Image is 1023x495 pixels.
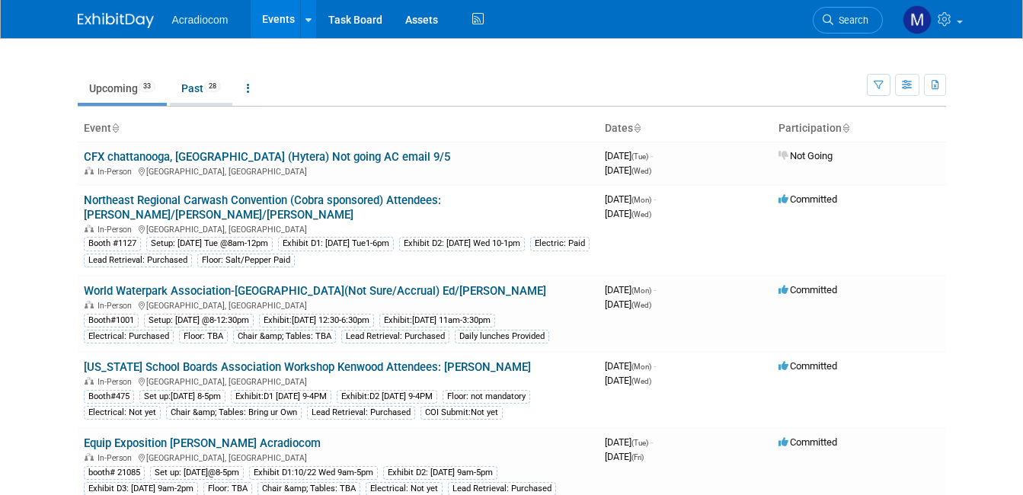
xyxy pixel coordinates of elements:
[84,237,141,251] div: Booth #1127
[144,314,254,327] div: Setup: [DATE] @8-12:30pm
[631,152,648,161] span: (Tue)
[455,330,549,343] div: Daily lunches Provided
[84,451,593,463] div: [GEOGRAPHIC_DATA], [GEOGRAPHIC_DATA]
[78,116,599,142] th: Event
[98,167,136,177] span: In-Person
[85,301,94,308] img: In-Person Event
[172,14,229,26] span: Acradiocom
[85,377,94,385] img: In-Person Event
[903,5,932,34] img: Mike Pascuzzi
[605,193,656,205] span: [DATE]
[651,436,653,448] span: -
[146,237,273,251] div: Setup: [DATE] Tue @8am-12pm
[778,284,837,295] span: Committed
[631,377,651,385] span: (Wed)
[420,406,503,420] div: COI Submit:Not yet
[599,116,772,142] th: Dates
[842,122,849,134] a: Sort by Participation Type
[84,330,174,343] div: Electrical: Purchased
[84,436,321,450] a: Equip Exposition [PERSON_NAME] Acradiocom
[84,406,161,420] div: Electrical: Not yet
[654,284,656,295] span: -
[84,193,441,222] a: Northeast Regional Carwash Convention (Cobra sponsored) Attendees: [PERSON_NAME]/[PERSON_NAME]/[P...
[631,439,648,447] span: (Tue)
[98,225,136,235] span: In-Person
[778,150,833,161] span: Not Going
[654,360,656,372] span: -
[307,406,415,420] div: Lead Retrieval: Purchased
[98,453,136,463] span: In-Person
[605,436,653,448] span: [DATE]
[170,74,232,103] a: Past28
[204,81,221,92] span: 28
[84,150,450,164] a: CFX chattanooga, [GEOGRAPHIC_DATA] (Hytera) Not going AC email 9/5
[631,286,651,295] span: (Mon)
[605,451,644,462] span: [DATE]
[605,208,651,219] span: [DATE]
[383,466,497,480] div: Exhibit D2: [DATE] 9am-5pm
[633,122,641,134] a: Sort by Start Date
[85,453,94,461] img: In-Person Event
[605,360,656,372] span: [DATE]
[231,390,331,404] div: Exhibit:D1 [DATE] 9-4PM
[278,237,394,251] div: Exhibit D1: [DATE] Tue1-6pm
[631,210,651,219] span: (Wed)
[772,116,946,142] th: Participation
[84,254,192,267] div: Lead Retrieval: Purchased
[84,390,134,404] div: Booth#475
[84,360,531,374] a: [US_STATE] School Boards Association Workshop Kenwood Attendees: [PERSON_NAME]
[78,74,167,103] a: Upcoming33
[833,14,868,26] span: Search
[84,299,593,311] div: [GEOGRAPHIC_DATA], [GEOGRAPHIC_DATA]
[605,299,651,310] span: [DATE]
[778,193,837,205] span: Committed
[778,436,837,448] span: Committed
[111,122,119,134] a: Sort by Event Name
[139,390,225,404] div: Set up:[DATE] 8-5pm
[98,301,136,311] span: In-Person
[631,453,644,461] span: (Fri)
[631,196,651,204] span: (Mon)
[337,390,437,404] div: Exhibit:D2 [DATE] 9-4PM
[85,167,94,174] img: In-Person Event
[84,284,546,298] a: World Waterpark Association-[GEOGRAPHIC_DATA](Not Sure/Accrual) Ed/[PERSON_NAME]
[379,314,495,327] div: Exhibit:[DATE] 11am-3:30pm
[605,150,653,161] span: [DATE]
[813,7,883,34] a: Search
[233,330,336,343] div: Chair &amp; Tables: TBA
[631,301,651,309] span: (Wed)
[84,466,145,480] div: booth# 21085
[530,237,590,251] div: Electric: Paid
[98,377,136,387] span: In-Person
[179,330,228,343] div: Floor: TBA
[259,314,374,327] div: Exhibit:[DATE] 12:30-6:30pm
[341,330,449,343] div: Lead Retrieval: Purchased
[605,164,651,176] span: [DATE]
[84,314,139,327] div: Booth#1001
[197,254,295,267] div: Floor: Salt/Pepper Paid
[84,375,593,387] div: [GEOGRAPHIC_DATA], [GEOGRAPHIC_DATA]
[778,360,837,372] span: Committed
[631,167,651,175] span: (Wed)
[150,466,244,480] div: Set up: [DATE]@8-5pm
[78,13,154,28] img: ExhibitDay
[84,222,593,235] div: [GEOGRAPHIC_DATA], [GEOGRAPHIC_DATA]
[399,237,525,251] div: Exhibit D2: [DATE] Wed 10-1pm
[651,150,653,161] span: -
[84,164,593,177] div: [GEOGRAPHIC_DATA], [GEOGRAPHIC_DATA]
[443,390,530,404] div: Floor: not mandatory
[631,362,651,371] span: (Mon)
[605,375,651,386] span: [DATE]
[605,284,656,295] span: [DATE]
[139,81,155,92] span: 33
[654,193,656,205] span: -
[85,225,94,232] img: In-Person Event
[249,466,378,480] div: Exhibit D1:10/22 Wed 9am-5pm
[166,406,302,420] div: Chair &amp; Tables: Bring ur Own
